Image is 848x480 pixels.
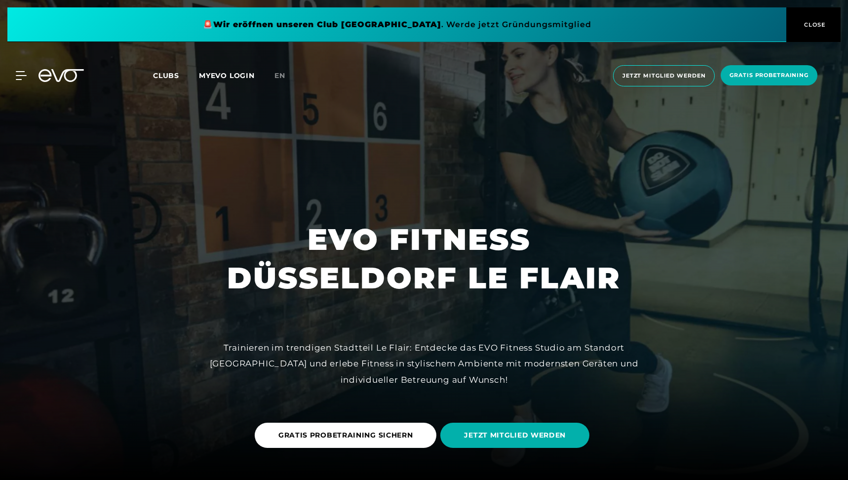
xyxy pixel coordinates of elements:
[464,430,566,440] span: JETZT MITGLIED WERDEN
[718,65,820,86] a: Gratis Probetraining
[274,71,285,80] span: en
[786,7,841,42] button: CLOSE
[255,415,441,455] a: GRATIS PROBETRAINING SICHERN
[202,340,646,388] div: Trainieren im trendigen Stadtteil Le Flair: Entdecke das EVO Fitness Studio am Standort [GEOGRAPH...
[153,71,179,80] span: Clubs
[610,65,718,86] a: Jetzt Mitglied werden
[278,430,413,440] span: GRATIS PROBETRAINING SICHERN
[274,70,297,81] a: en
[622,72,705,80] span: Jetzt Mitglied werden
[227,220,621,297] h1: EVO FITNESS DÜSSELDORF LE FLAIR
[802,20,826,29] span: CLOSE
[440,415,593,455] a: JETZT MITGLIED WERDEN
[199,71,255,80] a: MYEVO LOGIN
[730,71,809,80] span: Gratis Probetraining
[153,71,199,80] a: Clubs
